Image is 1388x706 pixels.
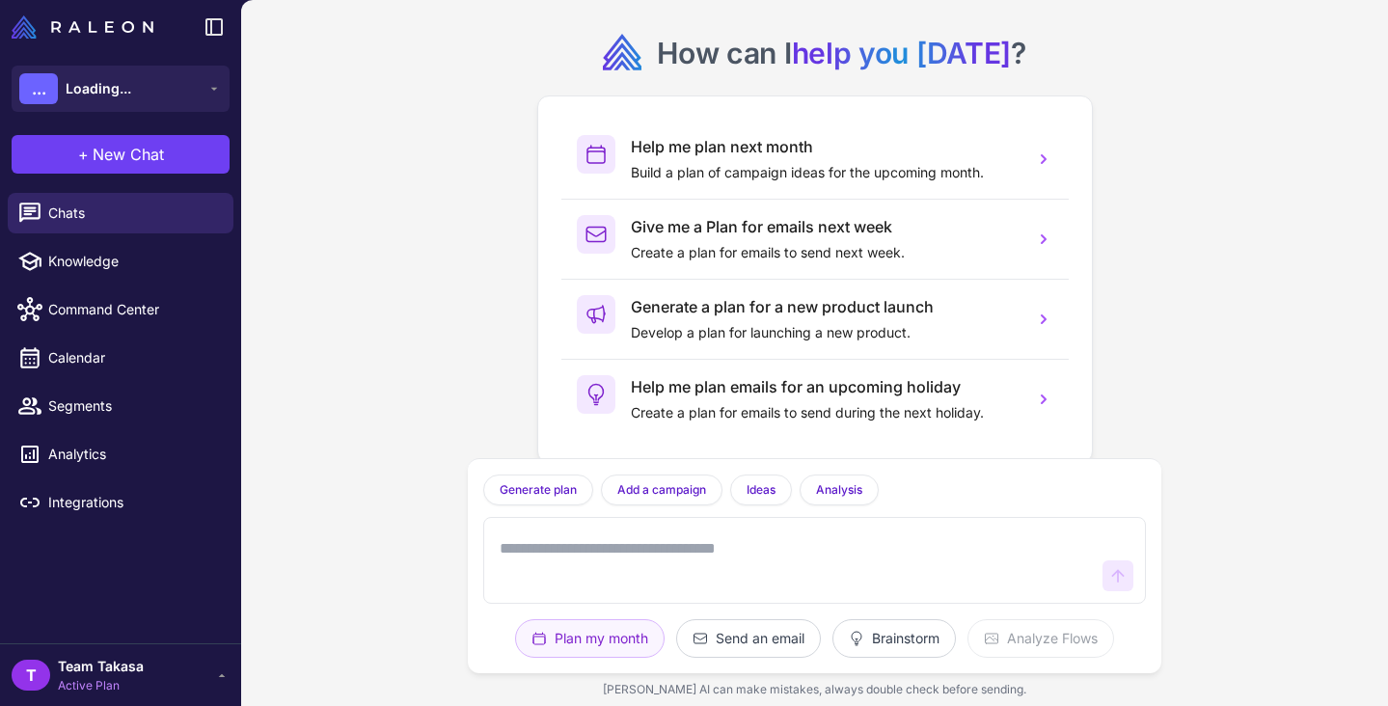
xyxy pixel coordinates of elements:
button: ...Loading... [12,66,230,112]
button: Ideas [730,475,792,505]
p: Create a plan for emails to send during the next holiday. [631,402,1019,423]
button: Send an email [676,619,821,658]
button: Analyze Flows [967,619,1114,658]
div: T [12,660,50,691]
a: Integrations [8,482,233,523]
button: Generate plan [483,475,593,505]
span: Active Plan [58,677,144,694]
span: New Chat [93,143,164,166]
a: Command Center [8,289,233,330]
h2: How can I ? [657,34,1026,72]
span: Ideas [747,481,776,499]
span: Knowledge [48,251,218,272]
button: Analysis [800,475,879,505]
span: Analysis [816,481,862,499]
h3: Help me plan emails for an upcoming holiday [631,375,1019,398]
span: Integrations [48,492,218,513]
span: Team Takasa [58,656,144,677]
span: + [78,143,89,166]
a: Knowledge [8,241,233,282]
a: Chats [8,193,233,233]
p: Create a plan for emails to send next week. [631,242,1019,263]
span: Generate plan [500,481,577,499]
span: Analytics [48,444,218,465]
button: Brainstorm [832,619,956,658]
a: Calendar [8,338,233,378]
h3: Generate a plan for a new product launch [631,295,1019,318]
h3: Help me plan next month [631,135,1019,158]
span: Chats [48,203,218,224]
a: Analytics [8,434,233,475]
span: Segments [48,395,218,417]
span: Loading... [66,78,131,99]
span: Add a campaign [617,481,706,499]
a: Segments [8,386,233,426]
div: ... [19,73,58,104]
span: help you [DATE] [792,36,1012,70]
h3: Give me a Plan for emails next week [631,215,1019,238]
span: Command Center [48,299,218,320]
button: +New Chat [12,135,230,174]
button: Plan my month [515,619,665,658]
img: Raleon Logo [12,15,153,39]
p: Develop a plan for launching a new product. [631,322,1019,343]
p: Build a plan of campaign ideas for the upcoming month. [631,162,1019,183]
button: Add a campaign [601,475,722,505]
span: Calendar [48,347,218,368]
div: [PERSON_NAME] AI can make mistakes, always double check before sending. [468,673,1162,706]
